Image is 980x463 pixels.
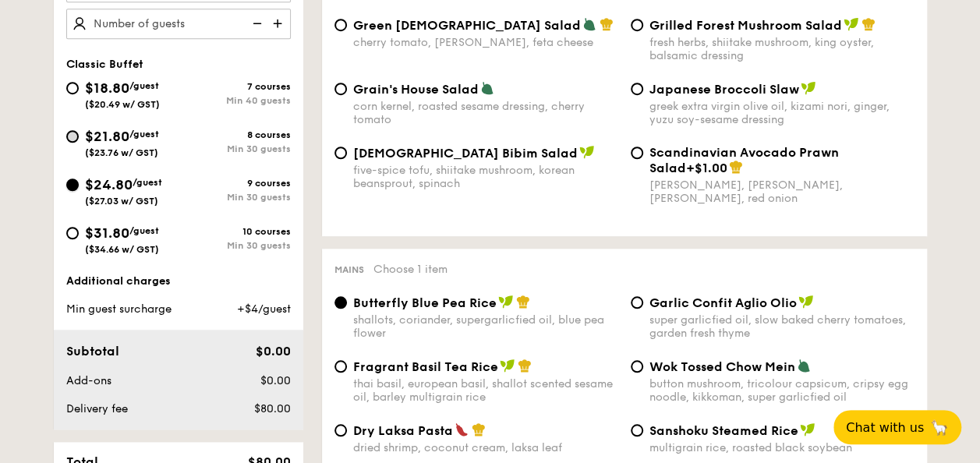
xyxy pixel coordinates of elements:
span: /guest [129,225,159,236]
div: greek extra virgin olive oil, kizami nori, ginger, yuzu soy-sesame dressing [649,100,915,126]
span: Choose 1 item [373,263,448,276]
img: icon-vegan.f8ff3823.svg [498,295,514,309]
input: Green [DEMOGRAPHIC_DATA] Saladcherry tomato, [PERSON_NAME], feta cheese [334,19,347,31]
div: multigrain rice, roasted black soybean [649,441,915,454]
span: $0.00 [255,344,290,359]
input: $18.80/guest($20.49 w/ GST)7 coursesMin 40 guests [66,82,79,94]
img: icon-chef-hat.a58ddaea.svg [729,160,743,174]
span: Garlic Confit Aglio Olio [649,295,797,310]
input: $24.80/guest($27.03 w/ GST)9 coursesMin 30 guests [66,178,79,191]
span: Delivery fee [66,402,128,415]
span: ($23.76 w/ GST) [85,147,158,158]
img: icon-add.58712e84.svg [267,9,291,38]
input: Wok Tossed Chow Meinbutton mushroom, tricolour capsicum, cripsy egg noodle, kikkoman, super garli... [631,360,643,373]
div: Min 40 guests [179,95,291,106]
div: button mushroom, tricolour capsicum, cripsy egg noodle, kikkoman, super garlicfied oil [649,377,915,404]
span: Classic Buffet [66,58,143,71]
span: $80.00 [253,402,290,415]
button: Chat with us🦙 [833,410,961,444]
input: Number of guests [66,9,291,39]
span: /guest [129,129,159,140]
input: Dry Laksa Pastadried shrimp, coconut cream, laksa leaf [334,424,347,436]
span: Wok Tossed Chow Mein [649,359,795,374]
span: $31.80 [85,224,129,242]
span: Green [DEMOGRAPHIC_DATA] Salad [353,18,581,33]
input: $31.80/guest($34.66 w/ GST)10 coursesMin 30 guests [66,227,79,239]
div: shallots, coriander, supergarlicfied oil, blue pea flower [353,313,618,340]
img: icon-chef-hat.a58ddaea.svg [861,17,876,31]
span: $18.80 [85,80,129,97]
span: $24.80 [85,176,133,193]
div: 8 courses [179,129,291,140]
img: icon-vegetarian.fe4039eb.svg [582,17,596,31]
img: icon-spicy.37a8142b.svg [455,422,469,436]
div: five-spice tofu, shiitake mushroom, korean beansprout, spinach [353,164,618,190]
span: ($34.66 w/ GST) [85,244,159,255]
div: 10 courses [179,226,291,237]
div: corn kernel, roasted sesame dressing, cherry tomato [353,100,618,126]
div: 9 courses [179,178,291,189]
input: $21.80/guest($23.76 w/ GST)8 coursesMin 30 guests [66,130,79,143]
img: icon-vegan.f8ff3823.svg [798,295,814,309]
span: /guest [129,80,159,91]
input: Grilled Forest Mushroom Saladfresh herbs, shiitake mushroom, king oyster, balsamic dressing [631,19,643,31]
span: Grain's House Salad [353,82,479,97]
img: icon-chef-hat.a58ddaea.svg [516,295,530,309]
img: icon-vegetarian.fe4039eb.svg [480,81,494,95]
img: icon-vegan.f8ff3823.svg [844,17,859,31]
div: Min 30 guests [179,143,291,154]
span: Chat with us [846,420,924,435]
span: Japanese Broccoli Slaw [649,82,799,97]
span: ($27.03 w/ GST) [85,196,158,207]
img: icon-chef-hat.a58ddaea.svg [518,359,532,373]
div: Min 30 guests [179,192,291,203]
span: Grilled Forest Mushroom Salad [649,18,842,33]
input: Sanshoku Steamed Ricemultigrain rice, roasted black soybean [631,424,643,436]
span: Butterfly Blue Pea Rice [353,295,497,310]
div: cherry tomato, [PERSON_NAME], feta cheese [353,36,618,49]
div: super garlicfied oil, slow baked cherry tomatoes, garden fresh thyme [649,313,915,340]
input: Butterfly Blue Pea Riceshallots, coriander, supergarlicfied oil, blue pea flower [334,296,347,309]
input: Grain's House Saladcorn kernel, roasted sesame dressing, cherry tomato [334,83,347,95]
img: icon-reduce.1d2dbef1.svg [244,9,267,38]
img: icon-vegan.f8ff3823.svg [579,145,595,159]
span: [DEMOGRAPHIC_DATA] Bibim Salad [353,146,578,161]
img: icon-vegetarian.fe4039eb.svg [797,359,811,373]
span: Dry Laksa Pasta [353,423,453,438]
span: 🦙 [930,419,949,436]
span: Add-ons [66,374,111,387]
div: dried shrimp, coconut cream, laksa leaf [353,441,618,454]
span: /guest [133,177,162,188]
div: Min 30 guests [179,240,291,251]
span: Mains [334,264,364,275]
div: fresh herbs, shiitake mushroom, king oyster, balsamic dressing [649,36,915,62]
span: +$1.00 [686,161,727,175]
img: icon-chef-hat.a58ddaea.svg [472,422,486,436]
span: $21.80 [85,128,129,145]
div: Additional charges [66,274,291,289]
span: Scandinavian Avocado Prawn Salad [649,145,839,175]
img: icon-vegan.f8ff3823.svg [800,422,815,436]
img: icon-vegan.f8ff3823.svg [801,81,816,95]
input: Fragrant Basil Tea Ricethai basil, european basil, shallot scented sesame oil, barley multigrain ... [334,360,347,373]
span: $0.00 [260,374,290,387]
span: Sanshoku Steamed Rice [649,423,798,438]
span: ($20.49 w/ GST) [85,99,160,110]
span: +$4/guest [236,302,290,316]
span: Min guest surcharge [66,302,172,316]
input: Japanese Broccoli Slawgreek extra virgin olive oil, kizami nori, ginger, yuzu soy-sesame dressing [631,83,643,95]
input: [DEMOGRAPHIC_DATA] Bibim Saladfive-spice tofu, shiitake mushroom, korean beansprout, spinach [334,147,347,159]
span: Fragrant Basil Tea Rice [353,359,498,374]
input: Garlic Confit Aglio Oliosuper garlicfied oil, slow baked cherry tomatoes, garden fresh thyme [631,296,643,309]
input: Scandinavian Avocado Prawn Salad+$1.00[PERSON_NAME], [PERSON_NAME], [PERSON_NAME], red onion [631,147,643,159]
img: icon-vegan.f8ff3823.svg [500,359,515,373]
div: 7 courses [179,81,291,92]
div: [PERSON_NAME], [PERSON_NAME], [PERSON_NAME], red onion [649,178,915,205]
img: icon-chef-hat.a58ddaea.svg [600,17,614,31]
span: Subtotal [66,344,119,359]
div: thai basil, european basil, shallot scented sesame oil, barley multigrain rice [353,377,618,404]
